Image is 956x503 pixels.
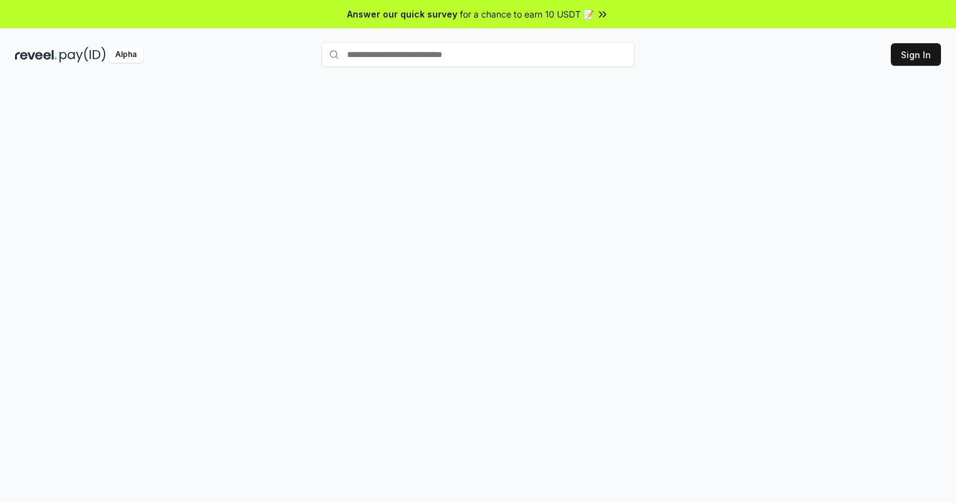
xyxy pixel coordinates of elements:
img: reveel_dark [15,47,57,63]
span: Answer our quick survey [347,8,457,21]
span: for a chance to earn 10 USDT 📝 [460,8,594,21]
img: pay_id [60,47,106,63]
button: Sign In [891,43,941,66]
div: Alpha [108,47,143,63]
